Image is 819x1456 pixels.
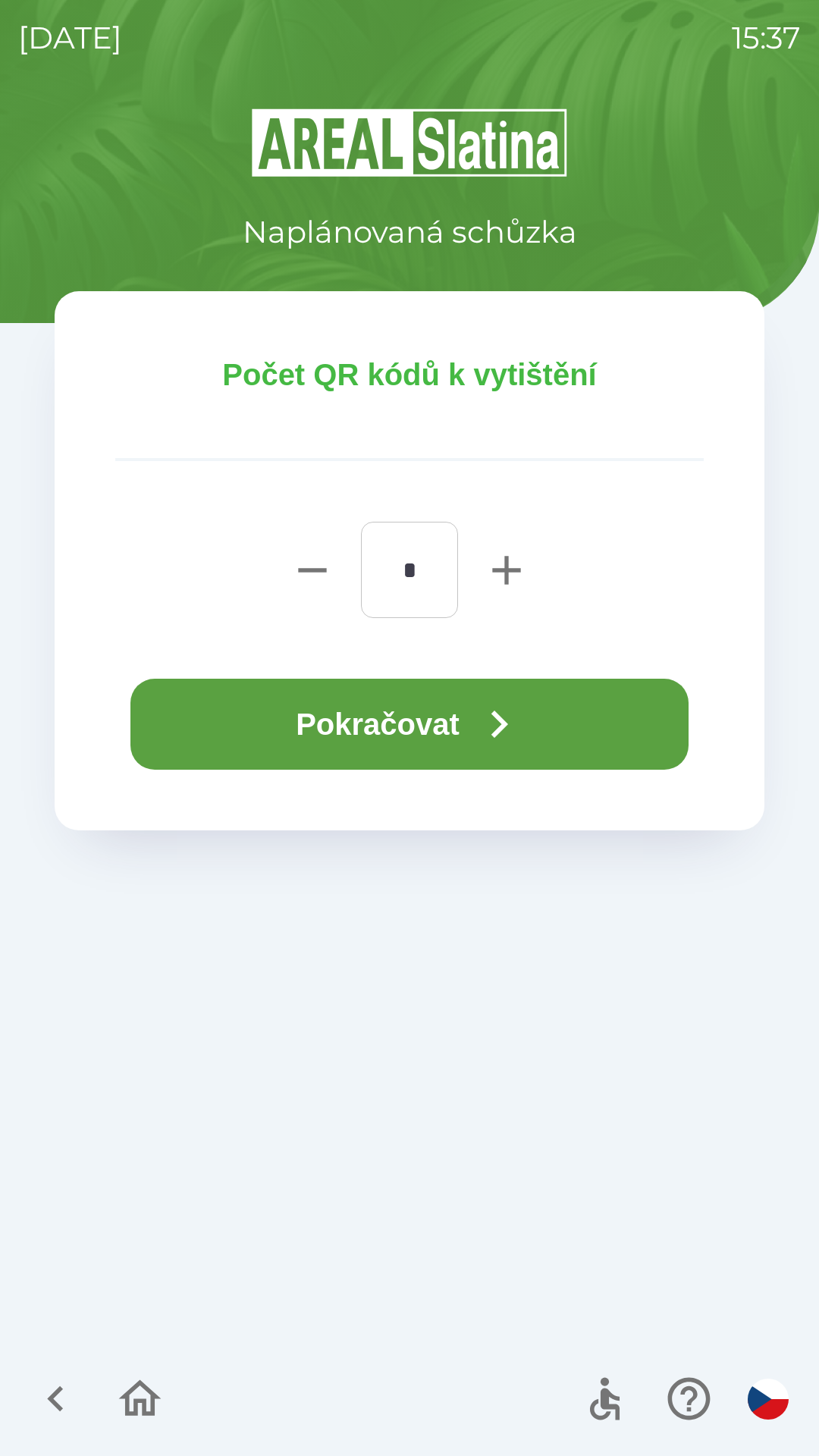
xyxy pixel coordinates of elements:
[732,15,801,61] p: 15:37
[130,679,689,770] button: Pokračovat
[748,1379,789,1420] img: cs flag
[55,106,764,179] img: Logo
[18,15,122,61] p: [DATE]
[115,352,704,397] p: Počet QR kódů k vytištění
[243,209,577,255] p: Naplánovaná schůzka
